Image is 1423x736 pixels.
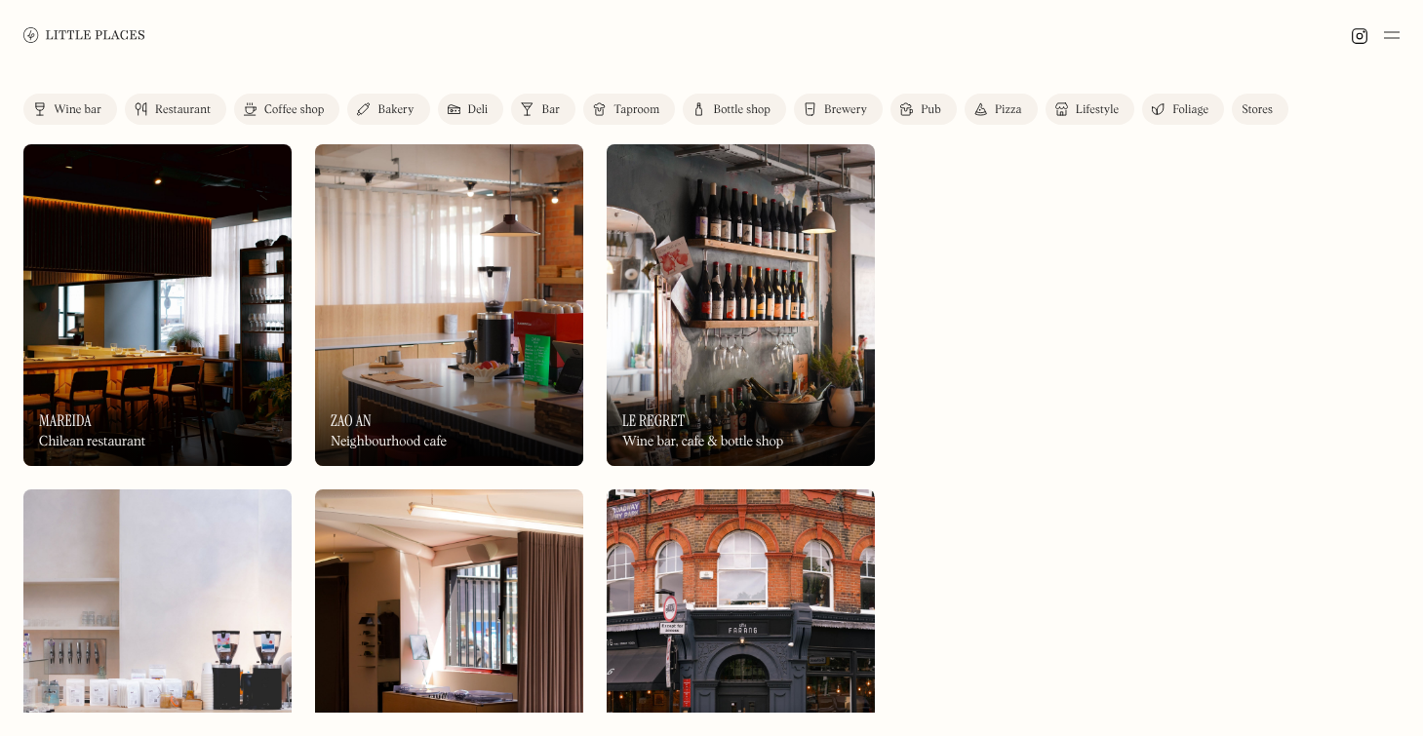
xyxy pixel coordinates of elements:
[331,434,447,450] div: Neighbourhood cafe
[347,94,429,125] a: Bakery
[622,411,685,430] h3: Le Regret
[234,94,339,125] a: Coffee shop
[824,104,867,116] div: Brewery
[331,411,372,430] h3: Zao An
[23,144,292,466] a: MareidaMareidaMareidaChilean restaurant
[39,434,145,450] div: Chilean restaurant
[377,104,414,116] div: Bakery
[264,104,324,116] div: Coffee shop
[713,104,771,116] div: Bottle shop
[794,94,883,125] a: Brewery
[39,411,92,430] h3: Mareida
[1172,104,1208,116] div: Foliage
[315,144,583,466] a: Zao AnZao AnZao AnNeighbourhood cafe
[583,94,675,125] a: Taproom
[921,104,941,116] div: Pub
[890,94,957,125] a: Pub
[683,94,786,125] a: Bottle shop
[607,144,875,466] a: Le RegretLe RegretLe RegretWine bar, cafe & bottle shop
[23,94,117,125] a: Wine bar
[125,94,226,125] a: Restaurant
[315,144,583,466] img: Zao An
[1046,94,1134,125] a: Lifestyle
[607,144,875,466] img: Le Regret
[1242,104,1273,116] div: Stores
[54,104,101,116] div: Wine bar
[23,144,292,466] img: Mareida
[468,104,489,116] div: Deli
[438,94,504,125] a: Deli
[1232,94,1288,125] a: Stores
[965,94,1038,125] a: Pizza
[622,434,783,450] div: Wine bar, cafe & bottle shop
[541,104,560,116] div: Bar
[613,104,659,116] div: Taproom
[511,94,575,125] a: Bar
[1076,104,1119,116] div: Lifestyle
[995,104,1022,116] div: Pizza
[155,104,211,116] div: Restaurant
[1142,94,1224,125] a: Foliage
